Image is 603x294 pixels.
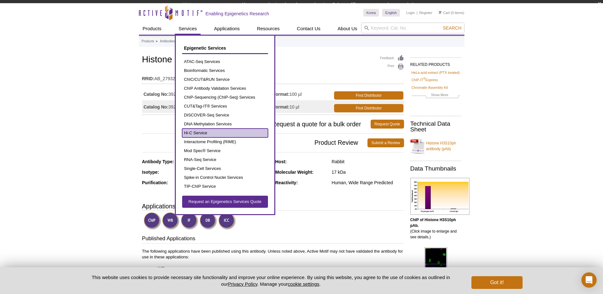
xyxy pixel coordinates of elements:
[441,25,463,31] button: Search
[158,266,165,271] strong: WB
[184,45,226,51] span: Epigenetic Services
[332,180,404,185] div: Human, Wide Range Predicted
[380,63,404,70] a: Print
[334,104,403,112] a: Find Distributor
[210,23,243,35] a: Applications
[253,23,284,35] a: Resources
[218,212,236,230] img: Immunocytochemistry Validated
[410,57,461,69] h2: RELATED PRODUCTS
[410,178,469,215] img: Histone H3S10ph antibody (pAb) tested by ChIP.
[142,72,404,82] td: AB_2793206
[139,23,165,35] a: Products
[273,87,333,100] td: 100 µl
[182,173,268,182] a: Spike-in Control Nuclei Services
[142,235,404,244] h3: Published Applications
[175,23,201,35] a: Services
[581,272,597,288] div: Open Intercom Messenger
[144,91,169,97] strong: Catalog No:
[182,75,268,84] a: ChIC/CUT&RUN Service
[332,159,404,164] div: Rabbit
[206,11,269,17] h2: Enabling Epigenetics Research
[423,77,426,80] sup: ®
[182,57,268,66] a: ATAC-Seq Services
[142,38,154,44] a: Products
[406,10,415,15] a: Login
[182,146,268,155] a: Mod Spec® Service
[181,212,198,230] img: Immunofluorescence Validated
[228,281,257,287] a: Privacy Policy
[334,23,361,35] a: About Us
[410,218,456,228] b: ChIP of Histone H3S10ph pAb.
[182,102,268,111] a: CUT&Tag-IT® Services
[182,66,268,75] a: Bioinformatic Services
[144,104,169,110] strong: Catalog No:
[439,10,450,15] a: Cart
[142,100,273,113] td: 39254
[273,91,290,97] strong: Format:
[410,121,461,132] h2: Technical Data Sheet
[182,182,268,191] a: TIP-ChIP Service
[275,180,298,185] strong: Reactivity:
[332,169,404,175] div: 17 kDa
[144,212,161,230] img: ChIP Validated
[412,85,448,90] a: Chromatin Assembly Kit
[439,9,464,17] li: (0 items)
[182,42,268,54] a: Epigenetic Services
[363,9,379,17] a: Korea
[182,120,268,129] a: DNA Methylation Services
[443,25,461,31] span: Search
[142,87,273,100] td: 39253
[371,120,404,129] a: Request Quote
[410,166,461,171] h2: Data Thumbnails
[142,170,159,175] strong: Isotype:
[412,70,460,75] a: HeLa acid extract (PTX treated)
[200,212,217,230] img: Dot Blot Validated
[182,164,268,173] a: Single-Cell Services
[439,11,442,14] img: Your Cart
[275,159,287,164] strong: Host:
[382,9,400,17] a: English
[367,138,404,147] a: Submit a Review
[334,91,403,100] a: Find Distributor
[182,155,268,164] a: RNA-Seq Service
[412,77,438,83] a: ChIP-IT®Express
[275,170,313,175] strong: Molecular Weight:
[182,137,268,146] a: Interactome Profiling (RIME)
[361,23,464,33] input: Keyword, Cat. No.
[182,84,268,93] a: ChIP Antibody Validation Services
[142,55,404,66] h1: Histone H3S10ph antibody (pAb)
[182,196,268,208] a: Request an Epigenetics Services Quote
[380,55,404,62] a: Feedback
[156,39,158,43] li: »
[273,100,333,113] td: 10 µl
[293,23,324,35] a: Contact Us
[81,274,461,287] p: This website uses cookies to provide necessary site functionality and improve your online experie...
[142,201,404,211] h3: Applications
[273,104,290,110] strong: Format:
[142,159,174,164] strong: Antibody Type:
[182,129,268,137] a: Hi-C Service
[419,10,432,15] a: Register
[160,38,175,44] a: Antibodies
[182,93,268,102] a: ChIP-Sequencing (ChIP-Seq) Services
[142,120,371,129] span: Request a quote for a bulk order
[182,111,268,120] a: DISCOVER-Seq Service
[142,180,168,185] strong: Purification:
[142,76,154,81] strong: RRID:
[410,217,461,240] p: (Click image to enlarge and see details.)
[471,276,522,289] button: Got it!
[417,9,418,17] li: |
[142,138,368,147] span: Product Review
[288,281,319,287] button: cookie settings
[412,92,460,99] a: Show More
[162,212,180,230] img: Western Blot Validated
[410,136,461,156] a: Histone H3S10ph antibody (pAb)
